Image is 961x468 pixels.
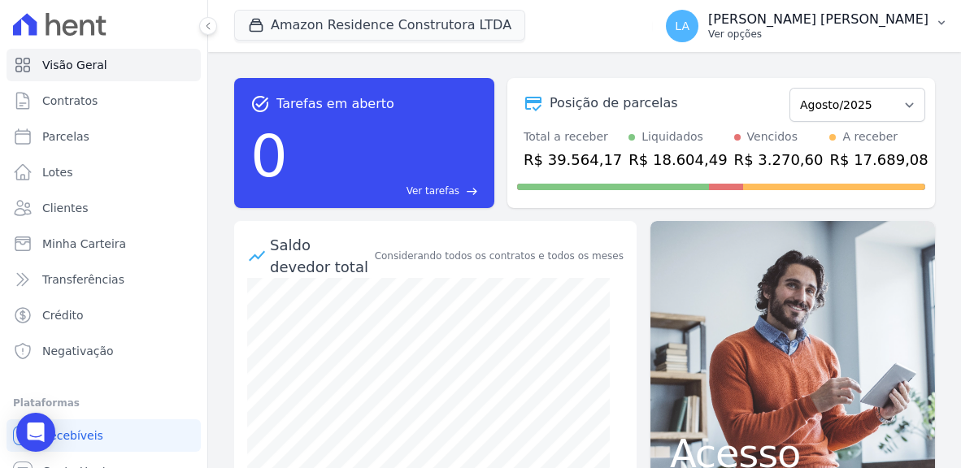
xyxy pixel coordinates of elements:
span: Recebíveis [42,427,103,444]
div: R$ 39.564,17 [524,149,622,171]
div: A receber [842,128,898,145]
p: Ver opções [708,28,928,41]
span: Crédito [42,307,84,323]
span: Contratos [42,93,98,109]
span: Lotes [42,164,73,180]
a: Crédito [7,299,201,331]
span: east [466,185,478,197]
a: Transferências [7,263,201,296]
a: Clientes [7,192,201,224]
button: Amazon Residence Construtora LTDA [234,10,525,41]
span: Parcelas [42,128,89,145]
div: R$ 18.604,49 [628,149,727,171]
div: Saldo devedor total [270,234,372,278]
span: Negativação [42,343,114,359]
a: Negativação [7,335,201,367]
a: Lotes [7,156,201,188]
p: [PERSON_NAME] [PERSON_NAME] [708,11,928,28]
span: Transferências [42,271,124,288]
div: R$ 17.689,08 [829,149,928,171]
a: Contratos [7,84,201,117]
div: Open Intercom Messenger [16,413,55,452]
span: Visão Geral [42,57,107,73]
span: Clientes [42,200,88,216]
a: Minha Carteira [7,227,201,260]
span: task_alt [250,94,270,114]
button: LA [PERSON_NAME] [PERSON_NAME] Ver opções [653,3,961,49]
span: Tarefas em aberto [276,94,394,114]
span: LA [675,20,689,32]
a: Parcelas [7,120,201,153]
a: Visão Geral [7,49,201,81]
div: Liquidados [641,128,703,145]
div: Total a receber [524,128,622,145]
div: Posição de parcelas [550,93,678,113]
div: R$ 3.270,60 [734,149,824,171]
div: Considerando todos os contratos e todos os meses [375,249,624,263]
div: Vencidos [747,128,798,145]
div: 0 [250,114,288,198]
a: Ver tarefas east [294,184,478,198]
span: Minha Carteira [42,236,126,252]
span: Ver tarefas [407,184,459,198]
div: Plataformas [13,393,194,413]
a: Recebíveis [7,419,201,452]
